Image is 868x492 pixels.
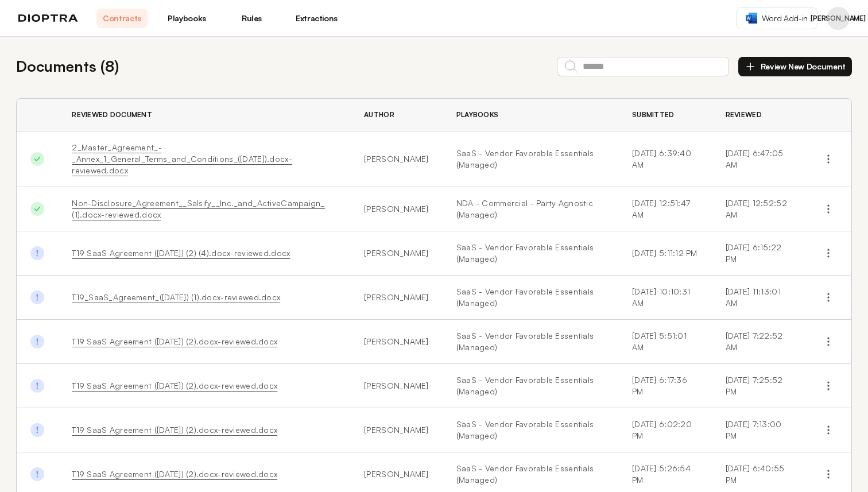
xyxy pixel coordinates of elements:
a: Non-Disclosure_Agreement__Salsify__Inc._and_ActiveCampaign_ (1).docx-reviewed.docx [72,198,325,219]
img: Done [30,152,44,166]
td: [DATE] 7:13:00 PM [712,408,805,452]
a: T19 SaaS Agreement ([DATE]) (2).docx-reviewed.docx [72,469,277,479]
th: Playbooks [443,99,618,131]
a: T19 SaaS Agreement ([DATE]) (2).docx-reviewed.docx [72,425,277,435]
a: Extractions [291,9,342,28]
img: logo [18,14,78,22]
a: SaaS - Vendor Favorable Essentials (Managed) [456,286,604,309]
td: [DATE] 5:11:12 PM [618,231,712,276]
a: SaaS - Vendor Favorable Essentials (Managed) [456,148,604,171]
th: Reviewed [712,99,805,131]
a: T19 SaaS Agreement ([DATE]) (2).docx-reviewed.docx [72,336,277,346]
a: T19 SaaS Agreement ([DATE]) (2) (4).docx-reviewed.docx [72,248,290,258]
button: Profile menu [827,7,850,30]
td: [DATE] 6:15:22 PM [712,231,805,276]
button: Review New Document [738,57,852,76]
td: [PERSON_NAME] [350,276,443,320]
span: Word Add-in [762,13,808,24]
a: Contracts [96,9,148,28]
img: Done [30,335,44,348]
a: SaaS - Vendor Favorable Essentials (Managed) [456,419,604,441]
th: Reviewed Document [58,99,350,131]
td: [DATE] 6:02:20 PM [618,408,712,452]
a: SaaS - Vendor Favorable Essentials (Managed) [456,374,604,397]
a: 2_Master_Agreement_-_Annex_1_General_Terms_and_Conditions_([DATE]).docx-reviewed.docx [72,142,292,175]
td: [DATE] 5:51:01 AM [618,320,712,364]
td: [PERSON_NAME] [350,408,443,452]
span: [PERSON_NAME] [811,14,865,23]
img: Done [30,246,44,260]
a: NDA - Commercial - Party Agnostic (Managed) [456,197,604,220]
td: [DATE] 7:25:52 PM [712,364,805,408]
td: [PERSON_NAME] [350,364,443,408]
td: [PERSON_NAME] [350,320,443,364]
td: [PERSON_NAME] [350,231,443,276]
td: [DATE] 12:52:52 AM [712,187,805,231]
img: Done [30,290,44,304]
td: [PERSON_NAME] [350,131,443,187]
img: Done [30,379,44,393]
a: T19 SaaS Agreement ([DATE]) (2).docx-reviewed.docx [72,381,277,390]
td: [DATE] 6:17:36 PM [618,364,712,408]
td: [DATE] 10:10:31 AM [618,276,712,320]
h2: Documents ( 8 ) [16,55,119,78]
img: Done [30,423,44,437]
img: Done [30,202,44,216]
a: T19_SaaS_Agreement_([DATE]) (1).docx-reviewed.docx [72,292,280,302]
th: Author [350,99,443,131]
td: [DATE] 11:13:01 AM [712,276,805,320]
td: [DATE] 6:39:40 AM [618,131,712,187]
td: [DATE] 6:47:05 AM [712,131,805,187]
a: SaaS - Vendor Favorable Essentials (Managed) [456,463,604,486]
a: SaaS - Vendor Favorable Essentials (Managed) [456,242,604,265]
a: Rules [226,9,277,28]
img: word [746,13,757,24]
a: SaaS - Vendor Favorable Essentials (Managed) [456,330,604,353]
a: Playbooks [161,9,212,28]
td: [DATE] 12:51:47 AM [618,187,712,231]
td: [PERSON_NAME] [350,187,443,231]
th: Submitted [618,99,712,131]
img: Done [30,467,44,481]
div: Jacques Arnoux [827,7,850,30]
td: [DATE] 7:22:52 AM [712,320,805,364]
a: Word Add-in [736,7,817,29]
